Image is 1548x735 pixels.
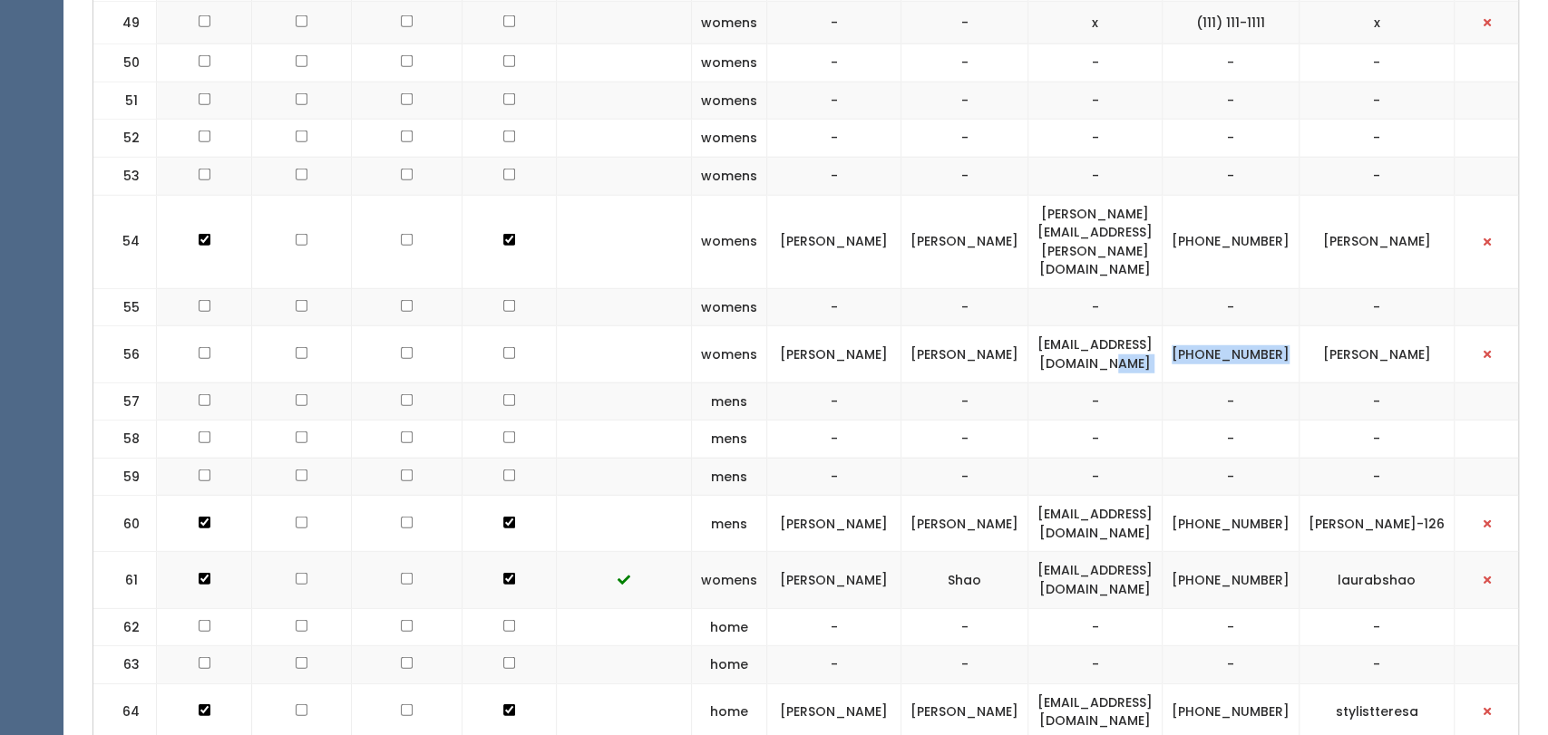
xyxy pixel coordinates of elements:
td: - [901,157,1028,195]
td: - [901,458,1028,496]
td: - [1028,421,1163,459]
td: [PHONE_NUMBER] [1163,326,1300,382]
td: home [692,608,767,646]
td: 50 [93,44,157,82]
td: 53 [93,157,157,195]
td: womens [692,2,767,44]
td: - [1163,157,1300,195]
td: - [1300,44,1455,82]
td: [PERSON_NAME] [901,326,1028,382]
td: laurabshao [1300,552,1455,608]
td: - [1300,608,1455,646]
td: womens [692,552,767,608]
td: - [767,421,901,459]
td: - [1163,44,1300,82]
td: - [901,646,1028,684]
td: - [1028,157,1163,195]
td: - [767,44,901,82]
td: womens [692,326,767,382]
td: - [901,382,1028,421]
td: - [901,288,1028,326]
td: [PHONE_NUMBER] [1163,496,1300,552]
td: 59 [93,458,157,496]
td: - [767,608,901,646]
td: [PERSON_NAME] [767,552,901,608]
td: womens [692,195,767,288]
td: - [901,120,1028,158]
td: - [767,2,901,44]
td: - [901,82,1028,120]
td: - [1028,120,1163,158]
td: - [901,44,1028,82]
td: - [767,157,901,195]
td: - [767,120,901,158]
td: - [1300,382,1455,421]
td: mens [692,496,767,552]
td: - [767,458,901,496]
td: [PERSON_NAME] [901,195,1028,288]
td: 55 [93,288,157,326]
td: - [1028,382,1163,421]
td: [PHONE_NUMBER] [1163,552,1300,608]
td: 62 [93,608,157,646]
td: - [1300,646,1455,684]
td: - [1163,646,1300,684]
td: x [1028,2,1163,44]
td: - [767,82,901,120]
td: 58 [93,421,157,459]
td: - [1300,120,1455,158]
td: [PHONE_NUMBER] [1163,195,1300,288]
td: home [692,646,767,684]
td: 63 [93,646,157,684]
td: - [901,608,1028,646]
td: - [1300,421,1455,459]
td: [PERSON_NAME]-126 [1300,496,1455,552]
td: - [1300,82,1455,120]
td: womens [692,288,767,326]
td: mens [692,421,767,459]
td: 57 [93,382,157,421]
td: [PERSON_NAME] [767,326,901,382]
td: [EMAIL_ADDRESS][DOMAIN_NAME] [1028,496,1163,552]
td: - [1028,646,1163,684]
td: - [1028,82,1163,120]
td: 56 [93,326,157,382]
td: x [1300,2,1455,44]
td: - [1028,608,1163,646]
td: 61 [93,552,157,608]
td: - [1163,421,1300,459]
td: 49 [93,2,157,44]
td: [PERSON_NAME] [767,496,901,552]
td: [EMAIL_ADDRESS][DOMAIN_NAME] [1028,552,1163,608]
td: - [1300,157,1455,195]
td: mens [692,382,767,421]
td: (111) 111-1111 [1163,2,1300,44]
td: mens [692,458,767,496]
td: Shao [901,552,1028,608]
td: - [1163,382,1300,421]
td: [EMAIL_ADDRESS][DOMAIN_NAME] [1028,326,1163,382]
td: - [1028,288,1163,326]
td: womens [692,82,767,120]
td: - [1300,458,1455,496]
td: - [1163,608,1300,646]
td: womens [692,44,767,82]
td: - [1163,82,1300,120]
td: - [1163,120,1300,158]
td: 51 [93,82,157,120]
td: 52 [93,120,157,158]
td: - [1028,44,1163,82]
td: womens [692,157,767,195]
td: - [1163,458,1300,496]
td: womens [692,120,767,158]
td: - [767,646,901,684]
td: 54 [93,195,157,288]
td: - [901,2,1028,44]
td: [PERSON_NAME] [1300,195,1455,288]
td: [PERSON_NAME] [901,496,1028,552]
td: 60 [93,496,157,552]
td: [PERSON_NAME] [1300,326,1455,382]
td: - [767,288,901,326]
td: - [901,421,1028,459]
td: - [1028,458,1163,496]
